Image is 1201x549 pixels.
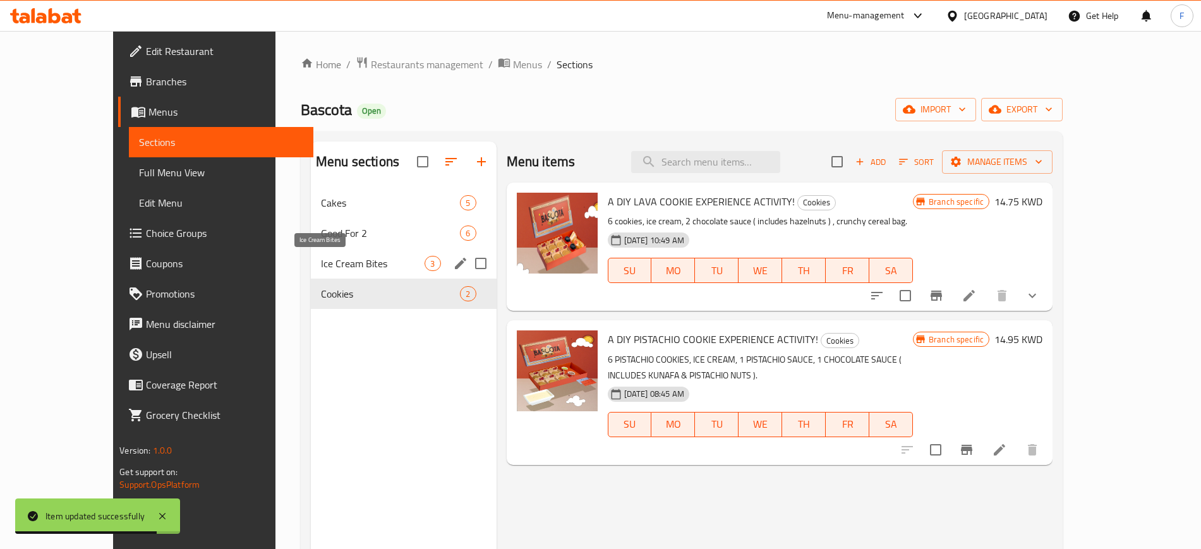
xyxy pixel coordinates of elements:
[608,352,913,383] p: 6 PISTACHIO COOKIES, ICE CREAM, 1 PISTACHIO SAUCE, 1 CHOCOLATE SAUCE ( INCLUDES KUNAFA & PISTACHI...
[146,407,303,423] span: Grocery Checklist
[700,415,733,433] span: TU
[896,152,937,172] button: Sort
[311,218,497,248] div: Good For 26
[619,234,689,246] span: [DATE] 10:49 AM
[656,262,690,280] span: MO
[311,188,497,218] div: Cakes5
[460,195,476,210] div: items
[869,412,913,437] button: SA
[892,282,919,309] span: Select to update
[891,152,942,172] span: Sort items
[321,286,460,301] span: Cookies
[656,415,690,433] span: MO
[118,36,313,66] a: Edit Restaurant
[964,9,1047,23] div: [GEOGRAPHIC_DATA]
[357,106,386,116] span: Open
[1017,435,1047,465] button: delete
[119,442,150,459] span: Version:
[608,192,795,211] span: A DIY LAVA COOKIE EXPERIENCE ACTIVITY!
[631,151,780,173] input: search
[608,330,818,349] span: A DIY PISTACHIO COOKIE EXPERIENCE ACTIVITY!
[356,56,483,73] a: Restaurants management
[118,400,313,430] a: Grocery Checklist
[991,102,1053,118] span: export
[321,256,425,271] span: Ice Cream Bites
[146,317,303,332] span: Menu disclaimer
[787,262,821,280] span: TH
[608,412,652,437] button: SU
[744,415,777,433] span: WE
[831,262,864,280] span: FR
[921,281,951,311] button: Branch-specific-item
[146,347,303,362] span: Upsell
[1180,9,1184,23] span: F
[461,197,475,209] span: 5
[146,44,303,59] span: Edit Restaurant
[321,195,460,210] div: Cakes
[488,57,493,72] li: /
[798,195,835,210] span: Cookies
[797,195,836,210] div: Cookies
[316,152,399,171] h2: Menu sections
[874,415,908,433] span: SA
[824,148,850,175] span: Select section
[899,155,934,169] span: Sort
[874,262,908,280] span: SA
[942,150,1053,174] button: Manage items
[118,370,313,400] a: Coverage Report
[139,195,303,210] span: Edit Menu
[651,258,695,283] button: MO
[513,57,542,72] span: Menus
[129,157,313,188] a: Full Menu View
[118,309,313,339] a: Menu disclaimer
[451,254,470,273] button: edit
[821,334,859,348] span: Cookies
[557,57,593,72] span: Sections
[895,98,976,121] button: import
[739,412,782,437] button: WE
[425,258,440,270] span: 3
[651,412,695,437] button: MO
[301,57,341,72] a: Home
[782,412,826,437] button: TH
[119,464,178,480] span: Get support on:
[850,152,891,172] button: Add
[146,74,303,89] span: Branches
[981,98,1063,121] button: export
[45,509,145,523] div: Item updated successfully
[744,262,777,280] span: WE
[118,279,313,309] a: Promotions
[862,281,892,311] button: sort-choices
[139,165,303,180] span: Full Menu View
[436,147,466,177] span: Sort sections
[301,56,1063,73] nav: breadcrumb
[619,388,689,400] span: [DATE] 08:45 AM
[547,57,552,72] li: /
[311,248,497,279] div: Ice Cream Bites3edit
[129,188,313,218] a: Edit Menu
[782,258,826,283] button: TH
[517,193,598,274] img: A DIY LAVA COOKIE EXPERIENCE ACTIVITY!
[922,437,949,463] span: Select to update
[613,262,647,280] span: SU
[695,258,739,283] button: TU
[311,279,497,309] div: Cookies2
[466,147,497,177] button: Add section
[461,227,475,239] span: 6
[461,288,475,300] span: 2
[507,152,576,171] h2: Menu items
[1025,288,1040,303] svg: Show Choices
[700,262,733,280] span: TU
[118,218,313,248] a: Choice Groups
[311,183,497,314] nav: Menu sections
[994,330,1042,348] h6: 14.95 KWD
[148,104,303,119] span: Menus
[962,288,977,303] a: Edit menu item
[695,412,739,437] button: TU
[409,148,436,175] span: Select all sections
[905,102,966,118] span: import
[118,66,313,97] a: Branches
[608,258,652,283] button: SU
[608,214,913,229] p: 6 cookies, ice cream, 2 chocolate sauce ( includes hazelnuts ) , crunchy cereal bag.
